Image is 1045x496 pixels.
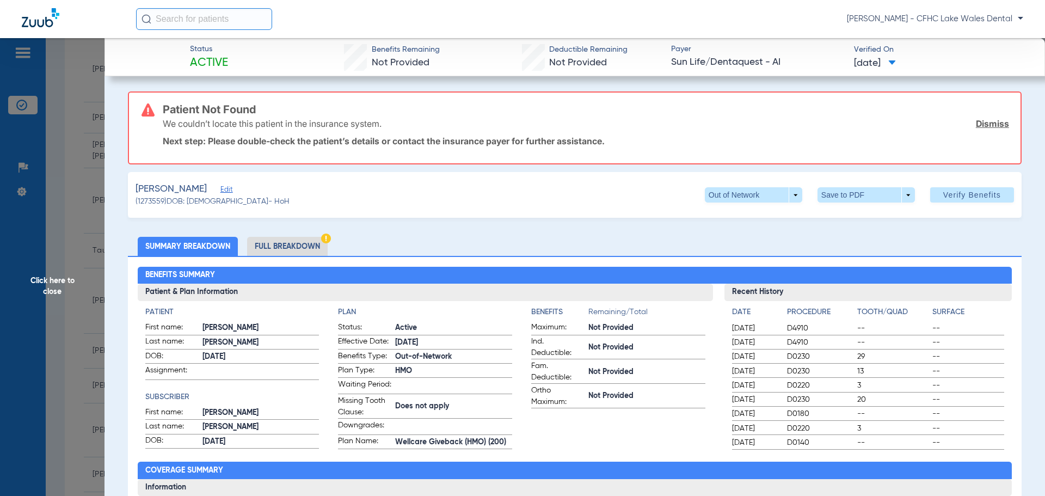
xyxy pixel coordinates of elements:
[932,337,1004,348] span: --
[202,436,319,448] span: [DATE]
[549,58,607,68] span: Not Provided
[138,284,713,301] h3: Patient & Plan Information
[145,307,319,318] h4: Patient
[395,365,512,377] span: HMO
[787,408,853,419] span: D0180
[142,14,151,24] img: Search Icon
[991,444,1045,496] div: Chat Widget
[787,323,853,334] span: D4910
[531,336,585,359] span: Ind. Deductible:
[202,421,319,433] span: [PERSON_NAME]
[395,337,512,348] span: [DATE]
[732,380,778,391] span: [DATE]
[932,351,1004,362] span: --
[202,351,319,363] span: [DATE]
[932,394,1004,405] span: --
[732,323,778,334] span: [DATE]
[857,380,929,391] span: 3
[22,8,59,27] img: Zuub Logo
[145,435,199,448] span: DOB:
[932,323,1004,334] span: --
[857,423,929,434] span: 3
[857,337,929,348] span: --
[338,336,391,349] span: Effective Date:
[787,423,853,434] span: D0220
[857,437,929,448] span: --
[847,14,1023,25] span: [PERSON_NAME] - CFHC Lake Wales Dental
[932,408,1004,419] span: --
[220,186,230,196] span: Edit
[930,187,1014,203] button: Verify Benefits
[395,401,512,412] span: Does not apply
[732,437,778,448] span: [DATE]
[372,58,429,68] span: Not Provided
[732,307,778,322] app-breakdown-title: Date
[247,237,328,256] li: Full Breakdown
[372,44,440,56] span: Benefits Remaining
[321,234,331,243] img: Hazard
[588,390,705,402] span: Not Provided
[732,337,778,348] span: [DATE]
[932,380,1004,391] span: --
[145,336,199,349] span: Last name:
[145,407,199,420] span: First name:
[163,104,1009,115] h3: Patient Not Found
[671,56,845,69] span: Sun Life/Dentaquest - AI
[588,322,705,334] span: Not Provided
[202,407,319,419] span: [PERSON_NAME]
[787,380,853,391] span: D0220
[857,394,929,405] span: 20
[857,366,929,377] span: 13
[857,408,929,419] span: --
[202,337,319,348] span: [PERSON_NAME]
[787,394,853,405] span: D0230
[145,421,199,434] span: Last name:
[787,307,853,322] app-breakdown-title: Procedure
[338,322,391,335] span: Status:
[787,351,853,362] span: D0230
[976,118,1009,129] a: Dismiss
[857,307,929,318] h4: Tooth/Quad
[138,237,238,256] li: Summary Breakdown
[338,379,391,394] span: Waiting Period:
[724,284,1012,301] h3: Recent History
[857,323,929,334] span: --
[190,44,228,55] span: Status
[854,44,1028,56] span: Verified On
[338,420,391,434] span: Downgrades:
[671,44,845,55] span: Payer
[705,187,802,203] button: Out of Network
[588,366,705,378] span: Not Provided
[857,307,929,322] app-breakdown-title: Tooth/Quad
[138,462,1012,479] h2: Coverage Summary
[338,307,512,318] h4: Plan
[531,307,588,322] app-breakdown-title: Benefits
[787,307,853,318] h4: Procedure
[857,351,929,362] span: 29
[190,56,228,71] span: Active
[787,366,853,377] span: D0230
[202,322,319,334] span: [PERSON_NAME]
[787,337,853,348] span: D4910
[817,187,915,203] button: Save to PDF
[136,196,290,207] span: (1273559) DOB: [DEMOGRAPHIC_DATA] - HoH
[531,385,585,408] span: Ortho Maximum:
[138,267,1012,284] h2: Benefits Summary
[932,437,1004,448] span: --
[145,391,319,403] h4: Subscriber
[932,307,1004,322] app-breakdown-title: Surface
[338,365,391,378] span: Plan Type:
[732,408,778,419] span: [DATE]
[932,307,1004,318] h4: Surface
[163,136,1009,146] p: Next step: Please double-check the patient’s details or contact the insurance payer for further a...
[531,360,585,383] span: Fam. Deductible:
[395,437,512,448] span: Wellcare Giveback (HMO) (200)
[549,44,628,56] span: Deductible Remaining
[136,182,207,196] span: [PERSON_NAME]
[338,351,391,364] span: Benefits Type:
[531,307,588,318] h4: Benefits
[732,366,778,377] span: [DATE]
